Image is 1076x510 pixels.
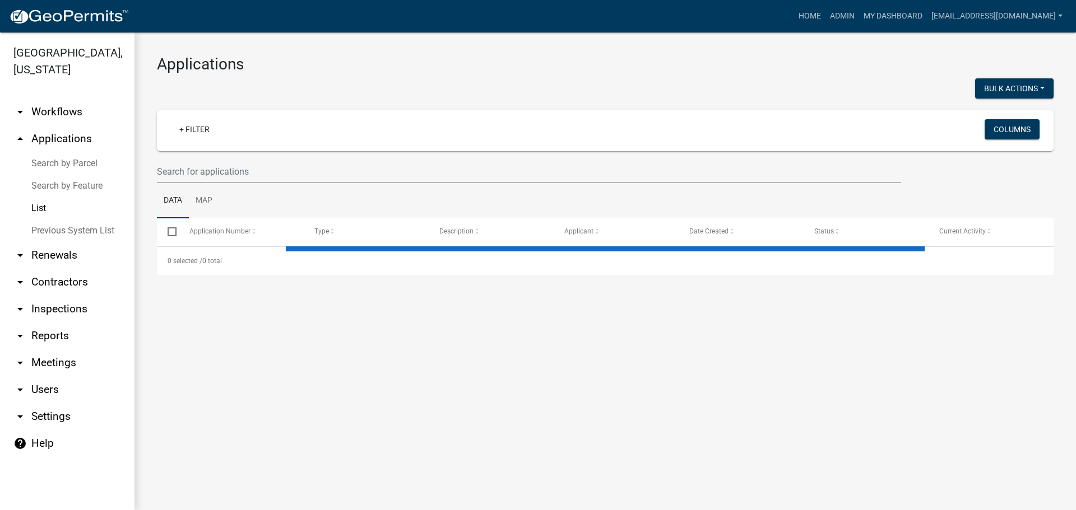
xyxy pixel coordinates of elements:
i: arrow_drop_up [13,132,27,146]
input: Search for applications [157,160,901,183]
i: arrow_drop_down [13,329,27,343]
a: Admin [825,6,859,27]
div: 0 total [157,247,1054,275]
i: arrow_drop_down [13,275,27,289]
h3: Applications [157,55,1054,74]
i: help [13,437,27,450]
span: 0 selected / [168,257,202,265]
span: Status [814,227,834,235]
a: + Filter [170,119,219,139]
datatable-header-cell: Date Created [679,218,804,245]
i: arrow_drop_down [13,356,27,369]
button: Columns [985,119,1040,139]
a: Map [189,183,219,219]
a: My Dashboard [859,6,927,27]
span: Type [314,227,329,235]
datatable-header-cell: Description [429,218,554,245]
a: Home [794,6,825,27]
span: Date Created [689,227,729,235]
datatable-header-cell: Application Number [178,218,303,245]
a: Data [157,183,189,219]
span: Description [439,227,474,235]
span: Applicant [564,227,593,235]
a: [EMAIL_ADDRESS][DOMAIN_NAME] [927,6,1067,27]
i: arrow_drop_down [13,383,27,396]
i: arrow_drop_down [13,302,27,316]
span: Current Activity [939,227,986,235]
datatable-header-cell: Select [157,218,178,245]
i: arrow_drop_down [13,105,27,119]
datatable-header-cell: Status [804,218,929,245]
datatable-header-cell: Current Activity [929,218,1054,245]
datatable-header-cell: Type [303,218,428,245]
i: arrow_drop_down [13,410,27,423]
i: arrow_drop_down [13,249,27,262]
span: Application Number [189,227,251,235]
datatable-header-cell: Applicant [554,218,679,245]
button: Bulk Actions [975,78,1054,99]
